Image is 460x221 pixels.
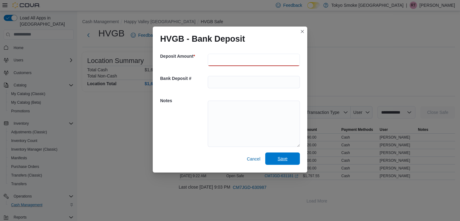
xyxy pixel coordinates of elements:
[278,156,287,162] span: Save
[160,72,207,85] h5: Bank Deposit #
[265,152,300,165] button: Save
[299,28,306,35] button: Closes this modal window
[160,34,245,44] h1: HVGB - Bank Deposit
[247,156,260,162] span: Cancel
[244,153,263,165] button: Cancel
[160,94,207,107] h5: Notes
[160,50,207,62] h5: Deposit Amount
